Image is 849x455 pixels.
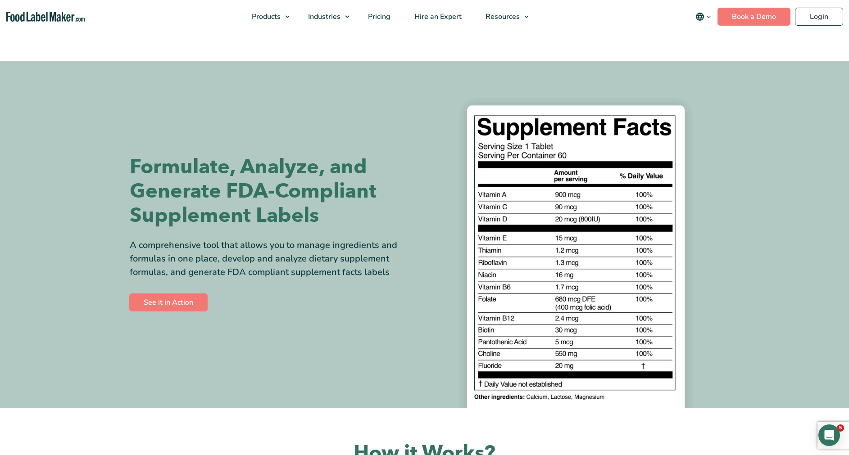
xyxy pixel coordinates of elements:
[795,8,843,26] a: Login
[249,12,281,22] span: Products
[130,155,418,228] h1: Formulate, Analyze, and Generate FDA-Compliant Supplement Labels
[305,12,341,22] span: Industries
[129,293,208,311] a: See it in Action
[365,12,391,22] span: Pricing
[717,8,790,26] a: Book a Demo
[483,12,521,22] span: Resources
[837,424,844,432] span: 5
[412,12,463,22] span: Hire an Expert
[818,424,840,446] div: Open Intercom Messenger
[130,239,418,279] div: A comprehensive tool that allows you to manage ingredients and formulas in one place, develop and...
